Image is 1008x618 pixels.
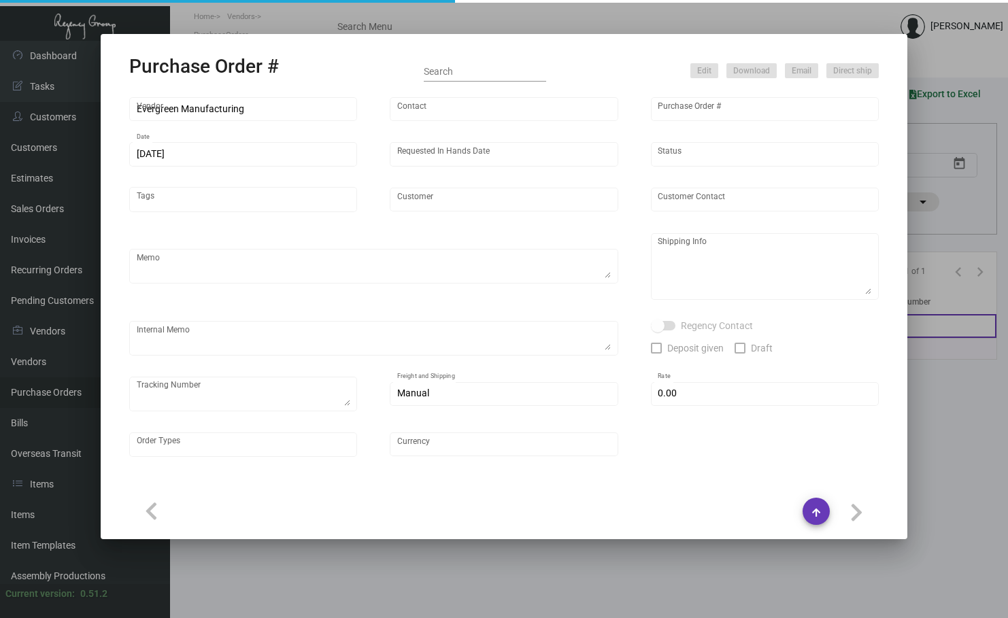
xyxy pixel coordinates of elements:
span: Draft [751,340,773,356]
span: Manual [397,388,429,398]
span: Download [733,65,770,77]
div: Attachments [261,487,316,502]
button: Download [726,63,777,78]
button: Edit [690,63,718,78]
div: Activity logs [331,487,384,502]
span: Direct ship [833,65,872,77]
span: Email [792,65,811,77]
button: Direct ship [826,63,879,78]
span: Edit [697,65,711,77]
div: Current version: [5,587,75,601]
span: Deposit given [667,340,724,356]
div: Tasks [180,487,205,502]
span: Regency Contact [681,317,753,334]
div: Notes [220,487,246,502]
button: Email [785,63,818,78]
div: Items [140,487,165,502]
h2: Purchase Order # [129,55,279,78]
div: 0.51.2 [80,587,107,601]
